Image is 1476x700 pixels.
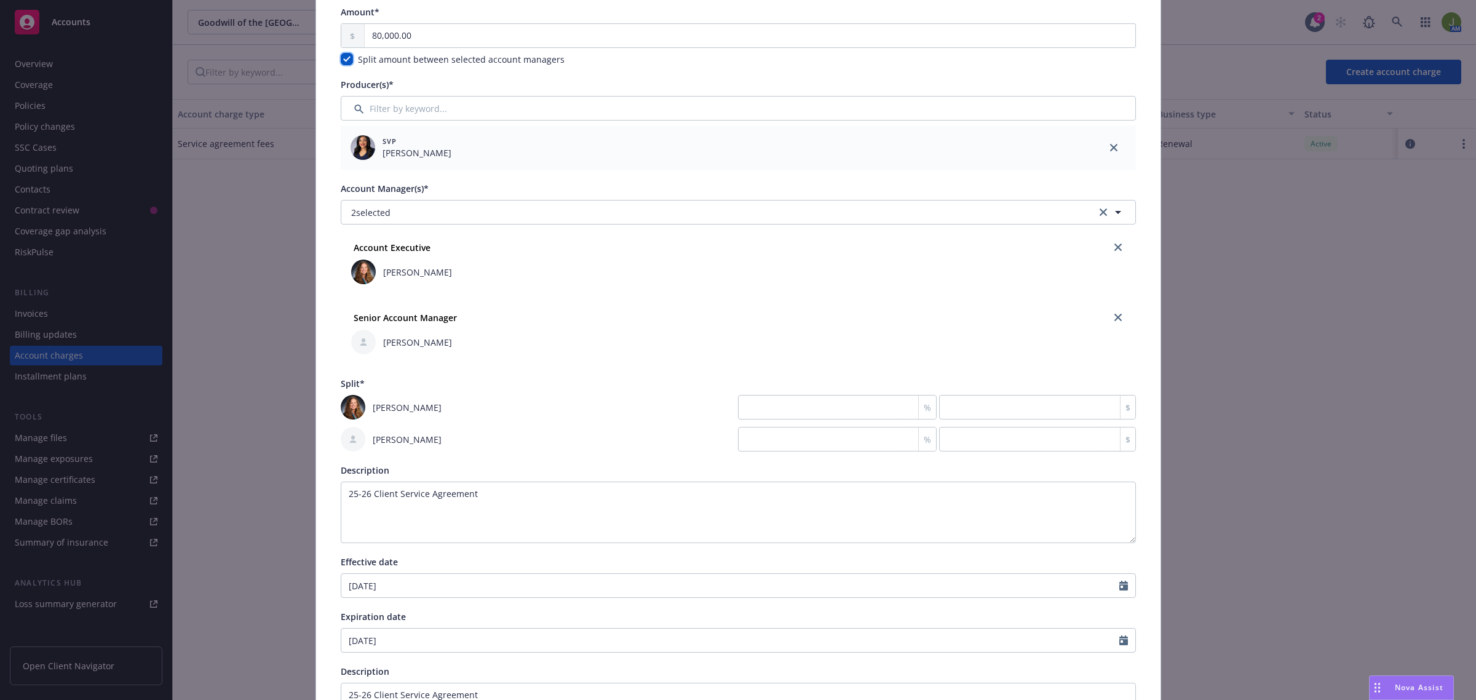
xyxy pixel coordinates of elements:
span: Nova Assist [1395,682,1443,693]
span: Split amount between selected account managers [358,54,565,65]
a: close [1106,140,1121,155]
span: $ [1125,433,1130,446]
textarea: 25-26 Client Service Agreement [341,482,1136,543]
span: Expiration date [341,611,406,622]
span: [PERSON_NAME] [383,266,452,279]
span: Producer(s)* [341,79,394,90]
input: MM/DD/YYYY [341,629,1119,652]
a: close [1111,310,1125,325]
div: Drag to move [1370,676,1385,699]
img: employee photo [341,395,365,420]
span: Description [341,666,389,677]
span: Effective date [341,556,398,568]
span: Description [341,464,389,476]
span: % [924,433,931,446]
button: 2selectedclear selection [341,200,1136,225]
strong: Senior Account Manager [354,312,457,324]
button: Nova Assist [1369,675,1454,700]
a: close [1111,240,1125,255]
svg: Calendar [1119,635,1128,645]
span: [PERSON_NAME] [373,401,442,414]
span: [PERSON_NAME] [383,336,452,349]
span: [PERSON_NAME] [383,146,451,159]
span: $ [1125,401,1130,414]
span: [PERSON_NAME] [373,433,442,446]
span: SVP [383,136,451,146]
img: employee photo [351,135,375,160]
input: 0.00 [365,24,1135,47]
svg: Calendar [1119,581,1128,591]
span: Split* [341,378,365,389]
input: MM/DD/YYYY [341,574,1119,597]
strong: Account Executive [354,242,430,253]
span: 2 selected [351,206,391,219]
img: employee photo [351,260,376,284]
a: clear selection [1096,205,1111,220]
span: Amount* [341,6,379,18]
input: Filter by keyword... [341,96,1136,121]
span: Account Manager(s)* [341,183,429,194]
span: % [924,401,931,414]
